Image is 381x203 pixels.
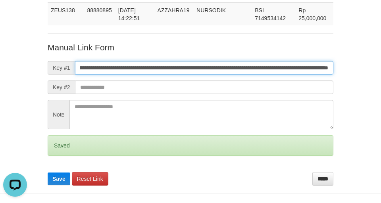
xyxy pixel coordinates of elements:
[48,61,75,75] span: Key #1
[298,7,326,21] span: Rp 25,000,000
[48,172,70,185] button: Save
[118,7,140,21] span: [DATE] 14:22:51
[48,135,333,156] div: Saved
[84,3,115,25] td: 88880895
[48,42,333,53] p: Manual Link Form
[77,176,103,182] span: Reset Link
[255,15,286,21] span: Copy 7149534142 to clipboard
[52,176,65,182] span: Save
[48,3,84,25] td: ZEUS138
[48,100,69,129] span: Note
[255,7,264,13] span: BSI
[196,7,226,13] span: NURSODIK
[3,3,27,27] button: Open LiveChat chat widget
[72,172,108,186] a: Reset Link
[48,80,75,94] span: Key #2
[158,7,190,13] span: AZZAHRA19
